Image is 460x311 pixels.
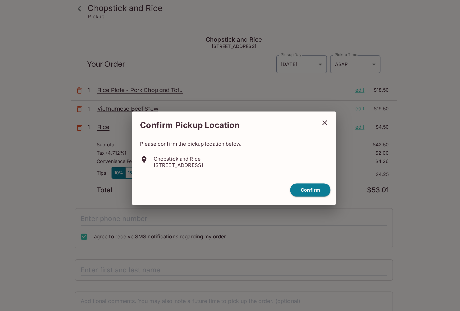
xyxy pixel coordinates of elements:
[285,180,325,193] button: confirm
[130,115,311,132] h2: Confirm Pickup Location
[151,159,200,166] p: [STREET_ADDRESS]
[151,153,200,159] p: Chopstick and Rice
[138,138,322,145] p: Please confirm the pickup location below.
[311,112,328,129] button: close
